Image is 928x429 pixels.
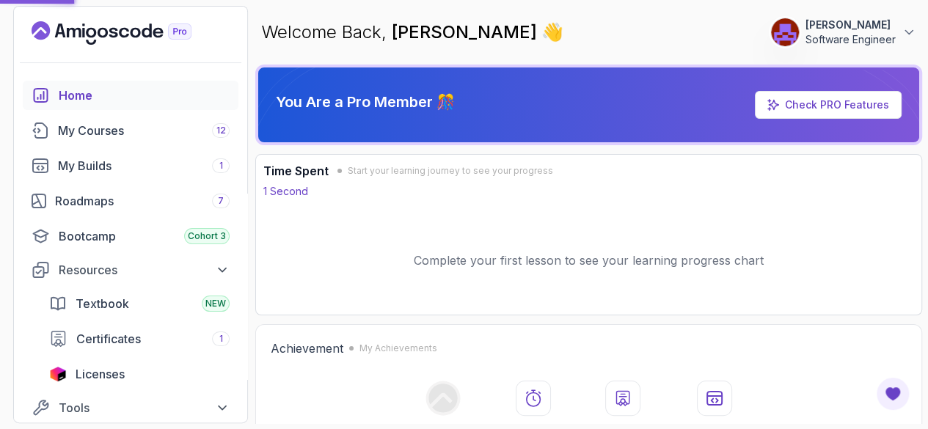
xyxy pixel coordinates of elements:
[23,395,238,421] button: Tools
[263,184,308,199] p: 1 Second
[23,257,238,283] button: Resources
[32,21,225,45] a: Landing page
[392,21,541,43] span: [PERSON_NAME]
[49,367,67,381] img: jetbrains icon
[348,165,553,177] span: Start your learning journey to see your progress
[40,359,238,389] a: licenses
[263,162,329,180] h3: Time Spent
[76,330,141,348] span: Certificates
[755,91,902,119] a: Check PRO Features
[58,157,230,175] div: My Builds
[76,295,129,312] span: Textbook
[40,324,238,353] a: certificates
[205,298,226,309] span: NEW
[875,376,910,411] button: Open Feedback Button
[785,98,889,111] a: Check PRO Features
[23,186,238,216] a: roadmaps
[58,122,230,139] div: My Courses
[23,116,238,145] a: courses
[40,289,238,318] a: textbook
[219,160,223,172] span: 1
[76,365,125,383] span: Licenses
[216,125,226,136] span: 12
[414,252,764,269] p: Complete your first lesson to see your learning progress chart
[541,21,563,44] span: 👋
[771,18,799,46] img: user profile image
[770,18,916,47] button: user profile image[PERSON_NAME]Software Engineer
[188,230,226,242] span: Cohort 3
[219,333,223,345] span: 1
[59,227,230,245] div: Bootcamp
[805,32,896,47] p: Software Engineer
[276,92,455,112] p: You Are a Pro Member 🎊
[59,87,230,104] div: Home
[23,151,238,180] a: builds
[23,81,238,110] a: home
[59,261,230,279] div: Resources
[218,195,224,207] span: 7
[55,192,230,210] div: Roadmaps
[23,221,238,251] a: bootcamp
[59,399,230,417] div: Tools
[805,18,896,32] p: [PERSON_NAME]
[271,340,343,357] h2: Achievement
[359,342,437,354] p: My Achievements
[261,21,563,44] p: Welcome Back,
